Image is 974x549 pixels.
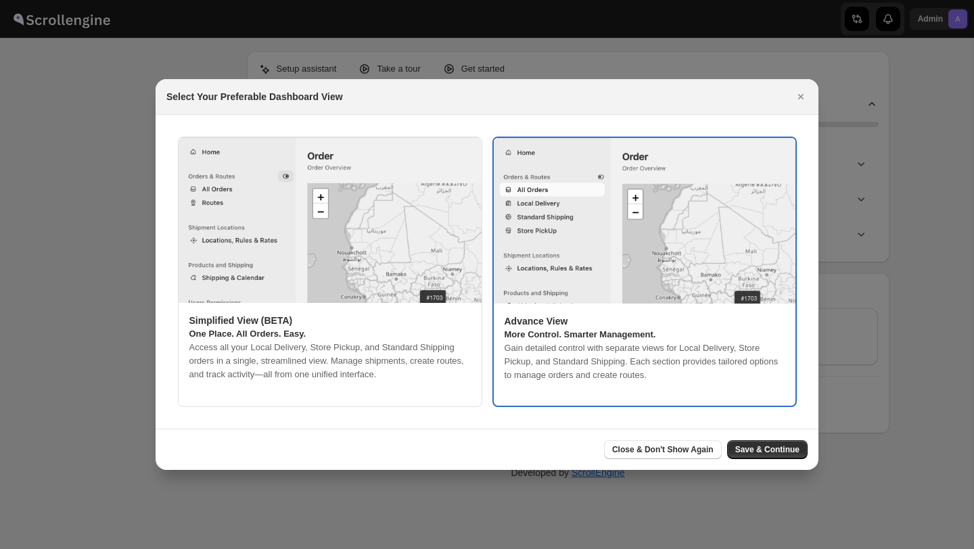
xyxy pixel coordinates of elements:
[604,440,722,459] button: Close & Don't Show Again
[791,87,810,106] button: Close
[727,440,808,459] button: Save & Continue
[505,314,785,328] p: Advance View
[505,328,785,341] p: More Control. Smarter Management.
[179,137,482,303] img: simplified
[735,444,799,455] span: Save & Continue
[189,341,471,381] p: Access all your Local Delivery, Store Pickup, and Standard Shipping orders in a single, streamlin...
[189,314,471,327] p: Simplified View (BETA)
[505,341,785,382] p: Gain detailed control with separate views for Local Delivery, Store Pickup, and Standard Shipping...
[166,90,343,103] h2: Select Your Preferable Dashboard View
[189,327,471,341] p: One Place. All Orders. Easy.
[494,138,795,304] img: legacy
[612,444,714,455] span: Close & Don't Show Again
